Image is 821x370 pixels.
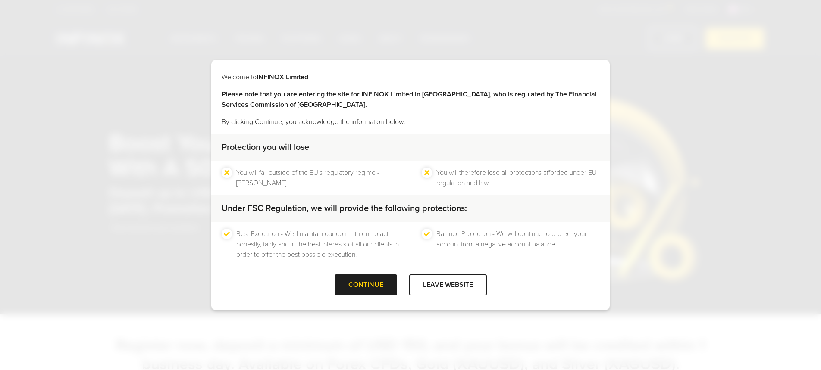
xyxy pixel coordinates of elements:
div: CONTINUE [335,274,397,295]
strong: Under FSC Regulation, we will provide the following protections: [222,203,467,214]
p: Welcome to [222,72,599,82]
li: You will therefore lose all protections afforded under EU regulation and law. [436,168,599,188]
div: LEAVE WEBSITE [409,274,487,295]
strong: INFINOX Limited [257,73,308,81]
p: By clicking Continue, you acknowledge the information below. [222,117,599,127]
li: Best Execution - We’ll maintain our commitment to act honestly, fairly and in the best interests ... [236,229,399,260]
strong: Protection you will lose [222,142,309,152]
li: You will fall outside of the EU's regulatory regime - [PERSON_NAME]. [236,168,399,188]
strong: Please note that you are entering the site for INFINOX Limited in [GEOGRAPHIC_DATA], who is regul... [222,90,597,109]
li: Balance Protection - We will continue to protect your account from a negative account balance. [436,229,599,260]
